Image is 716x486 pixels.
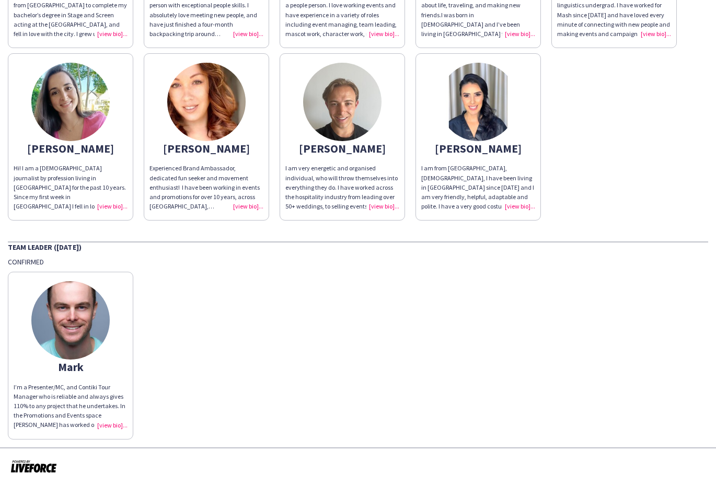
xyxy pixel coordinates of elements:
[421,144,535,153] div: [PERSON_NAME]
[285,144,399,153] div: [PERSON_NAME]
[303,63,382,141] img: thumb-65dd4f5818730.jpeg
[31,281,110,360] img: thumb-6178e79f38665.jpeg
[14,362,128,372] div: Mark
[8,257,708,267] div: Confirmed
[14,144,128,153] div: [PERSON_NAME]
[421,164,535,211] div: I am from [GEOGRAPHIC_DATA], [DEMOGRAPHIC_DATA], I have been living in [GEOGRAPHIC_DATA] since [D...
[285,164,399,211] div: I am very energetic and organised individual, who will throw themselves into everything they do. ...
[149,164,260,258] span: Experienced Brand Ambassador, dedicated fun seeker and movement enthusiast! I have been working i...
[10,459,57,473] img: Powered by Liveforce
[14,164,128,211] div: Hi! I am a [DEMOGRAPHIC_DATA] journalist by profession living in [GEOGRAPHIC_DATA] for the past 1...
[149,144,263,153] div: [PERSON_NAME]
[439,63,517,141] img: thumb-624eb8d2ed2ec.jpeg
[31,63,110,141] img: thumb-652f2790941a8.jpg
[14,383,128,430] div: I’m a Presenter/MC, and Contiki Tour Manager who is reliable and always gives 110% to any project...
[8,241,708,252] div: Team Leader ([DATE])
[167,63,246,141] img: thumb-68492bb26648e.jpg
